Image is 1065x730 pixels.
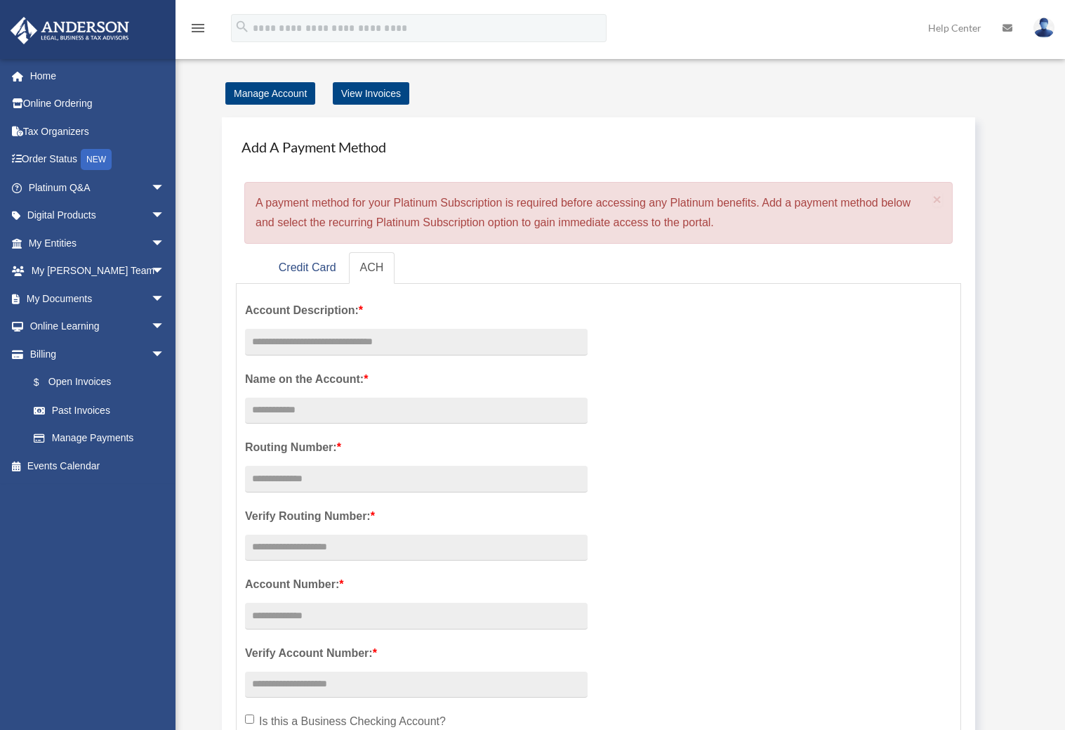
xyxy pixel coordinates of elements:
[10,452,186,480] a: Events Calendar
[225,82,315,105] a: Manage Account
[10,62,186,90] a: Home
[10,229,186,257] a: My Entitiesarrow_drop_down
[10,145,186,174] a: Order StatusNEW
[245,644,588,663] label: Verify Account Number:
[933,192,942,207] button: Close
[245,715,254,724] input: Is this a Business Checking Account?
[20,424,179,452] a: Manage Payments
[245,301,588,320] label: Account Description:
[151,229,179,258] span: arrow_drop_down
[10,90,186,118] a: Online Ordering
[244,182,953,244] div: A payment method for your Platinum Subscription is required before accessing any Platinum benefit...
[1033,18,1054,38] img: User Pic
[190,20,206,37] i: menu
[267,252,348,284] a: Credit Card
[151,174,179,202] span: arrow_drop_down
[349,252,395,284] a: ACH
[234,19,250,34] i: search
[190,25,206,37] a: menu
[151,313,179,341] span: arrow_drop_down
[6,17,133,44] img: Anderson Advisors Platinum Portal
[151,340,179,369] span: arrow_drop_down
[236,131,961,162] h4: Add A Payment Method
[933,191,942,207] span: ×
[333,82,409,105] a: View Invoices
[151,285,179,313] span: arrow_drop_down
[10,117,186,145] a: Tax Organizers
[10,313,186,341] a: Online Learningarrow_drop_down
[245,370,588,389] label: Name on the Account:
[245,507,588,526] label: Verify Routing Number:
[10,257,186,285] a: My [PERSON_NAME] Teamarrow_drop_down
[10,174,186,202] a: Platinum Q&Aarrow_drop_down
[10,202,186,230] a: Digital Productsarrow_drop_down
[10,340,186,368] a: Billingarrow_drop_down
[151,202,179,230] span: arrow_drop_down
[151,257,179,286] span: arrow_drop_down
[20,396,186,424] a: Past Invoices
[20,368,186,397] a: $Open Invoices
[81,149,112,170] div: NEW
[245,575,588,594] label: Account Number:
[245,438,588,457] label: Routing Number:
[10,285,186,313] a: My Documentsarrow_drop_down
[41,374,48,391] span: $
